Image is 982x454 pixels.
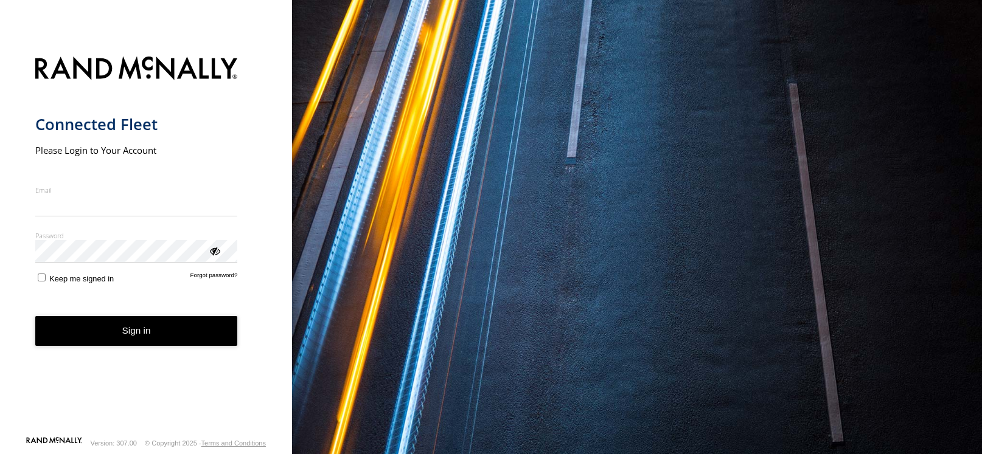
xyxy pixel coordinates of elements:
img: Rand McNally [35,54,238,85]
div: Version: 307.00 [91,439,137,447]
form: main [35,49,257,436]
div: ViewPassword [208,244,220,256]
span: Keep me signed in [49,274,114,283]
a: Forgot password? [190,272,238,283]
div: © Copyright 2025 - [145,439,266,447]
button: Sign in [35,316,238,346]
h2: Please Login to Your Account [35,144,238,156]
a: Terms and Conditions [201,439,266,447]
h1: Connected Fleet [35,114,238,134]
label: Email [35,185,238,194]
a: Visit our Website [26,437,82,449]
label: Password [35,231,238,240]
input: Keep me signed in [38,273,46,281]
